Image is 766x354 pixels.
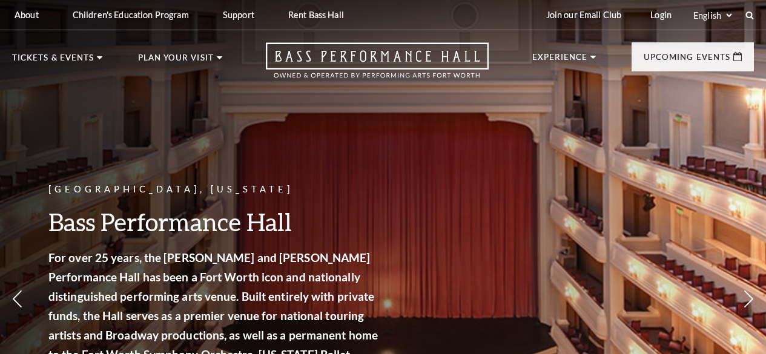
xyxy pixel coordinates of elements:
select: Select: [691,10,734,21]
p: [GEOGRAPHIC_DATA], [US_STATE] [48,182,381,197]
p: Tickets & Events [12,54,94,68]
p: About [15,10,39,20]
p: Support [223,10,254,20]
p: Children's Education Program [73,10,189,20]
p: Plan Your Visit [138,54,214,68]
p: Experience [532,53,588,68]
h3: Bass Performance Hall [48,206,381,237]
p: Rent Bass Hall [288,10,344,20]
p: Upcoming Events [644,53,730,68]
